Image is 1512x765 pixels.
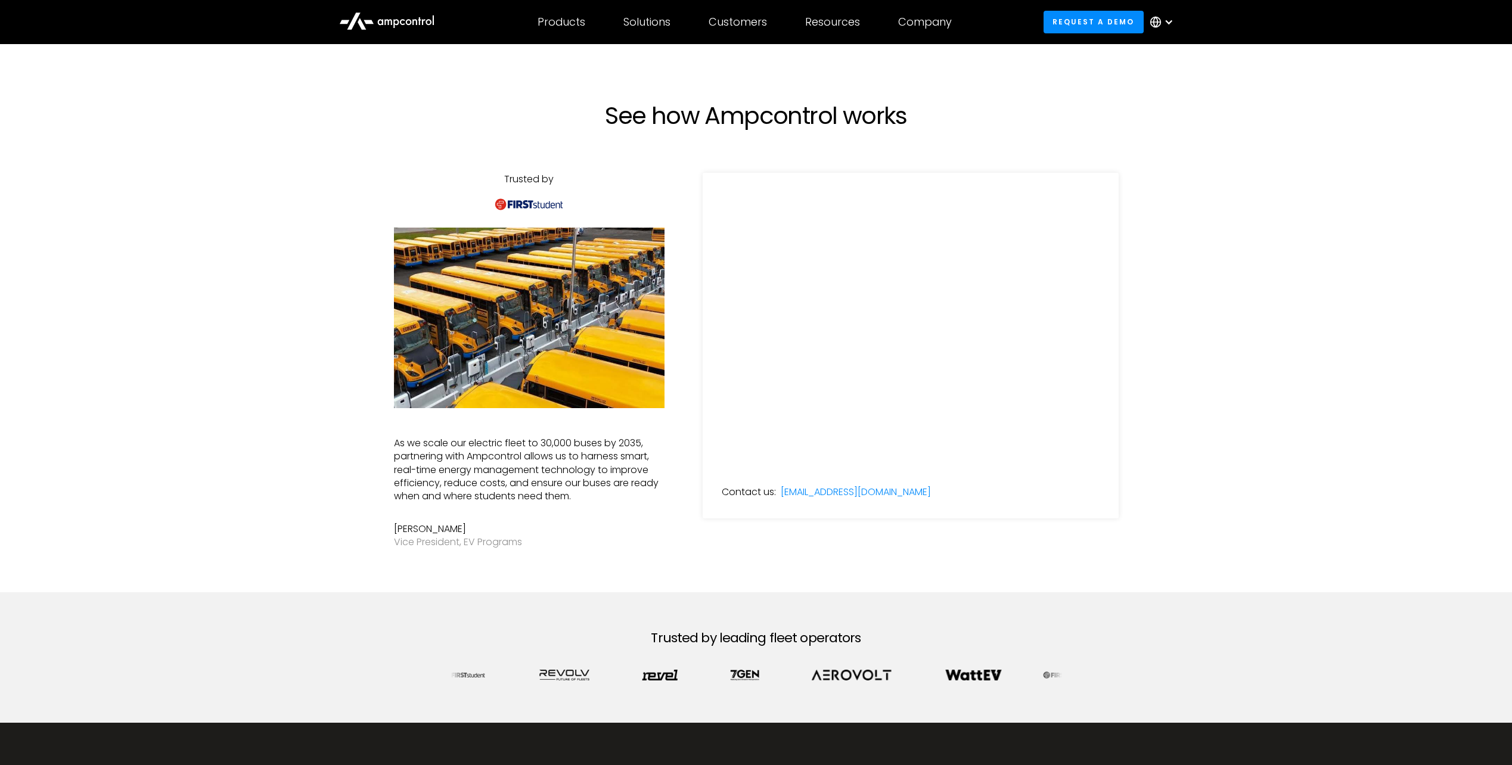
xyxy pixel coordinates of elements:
[898,15,952,29] div: Company
[709,15,767,29] div: Customers
[623,15,670,29] div: Solutions
[722,192,1100,438] iframe: Form 0
[805,15,860,29] div: Resources
[722,486,776,499] div: Contact us:
[781,486,931,499] a: [EMAIL_ADDRESS][DOMAIN_NAME]
[494,101,1019,130] h1: See how Ampcontrol works
[538,15,585,29] div: Products
[1044,11,1144,33] a: Request a demo
[651,630,861,646] h2: Trusted by leading fleet operators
